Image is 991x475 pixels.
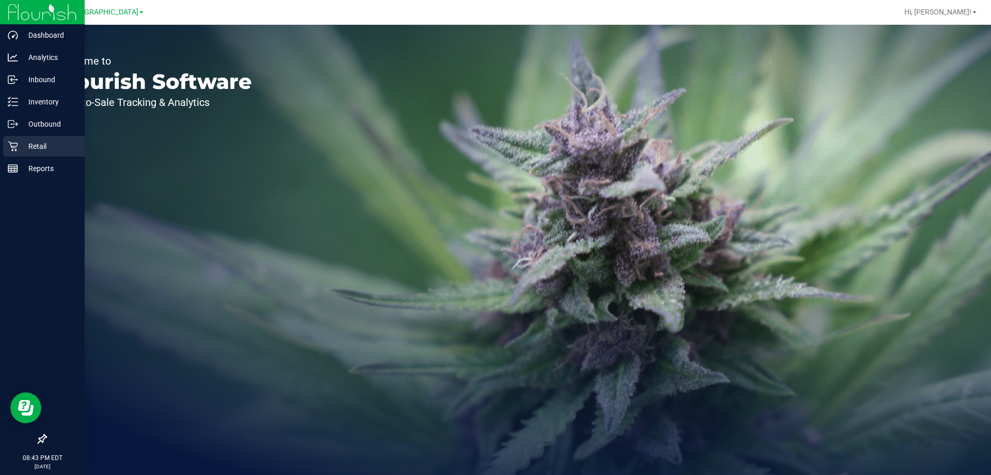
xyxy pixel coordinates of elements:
[18,51,80,64] p: Analytics
[18,73,80,86] p: Inbound
[8,97,18,107] inline-svg: Inventory
[8,141,18,151] inline-svg: Retail
[56,71,252,92] p: Flourish Software
[5,453,80,463] p: 08:43 PM EDT
[8,163,18,174] inline-svg: Reports
[68,8,138,17] span: [GEOGRAPHIC_DATA]
[56,97,252,108] p: Seed-to-Sale Tracking & Analytics
[8,52,18,63] inline-svg: Analytics
[8,119,18,129] inline-svg: Outbound
[8,74,18,85] inline-svg: Inbound
[904,8,971,16] span: Hi, [PERSON_NAME]!
[8,30,18,40] inline-svg: Dashboard
[18,140,80,152] p: Retail
[10,392,41,423] iframe: Resource center
[18,96,80,108] p: Inventory
[5,463,80,470] p: [DATE]
[18,118,80,130] p: Outbound
[56,56,252,66] p: Welcome to
[18,162,80,175] p: Reports
[18,29,80,41] p: Dashboard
